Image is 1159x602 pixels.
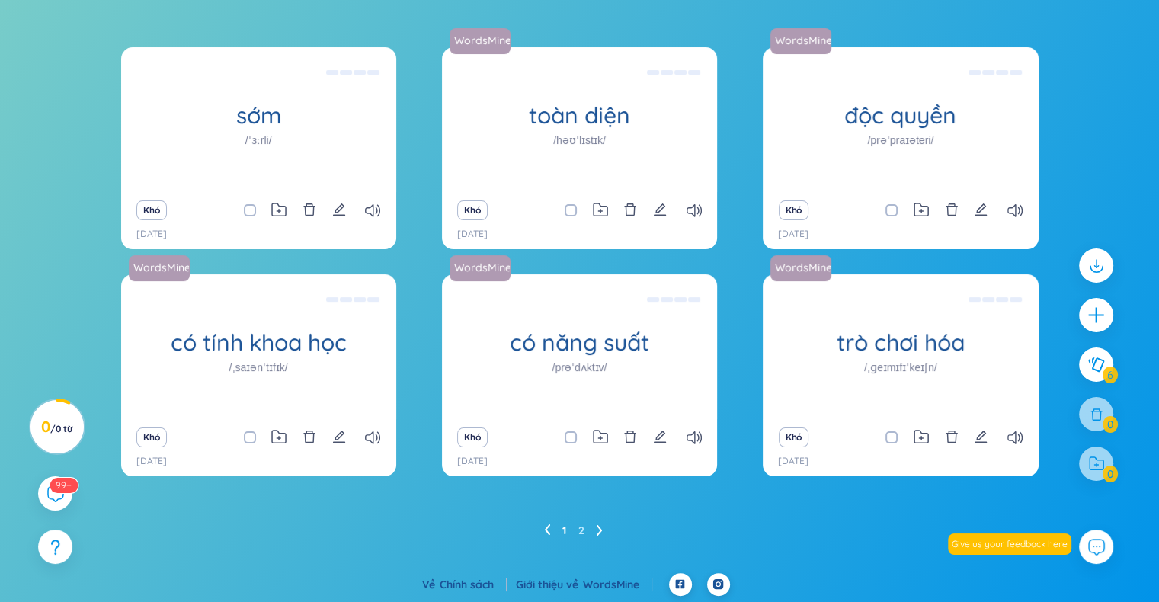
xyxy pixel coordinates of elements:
span: cộng thêm [1087,306,1106,325]
span: biên tập [653,203,667,216]
font: [DATE] [136,228,167,239]
font: /prəˈdʌktɪv/ [552,361,607,373]
font: Khó [143,431,160,443]
font: WordsMine [454,34,511,47]
font: Về [422,578,435,591]
span: xóa bỏ [303,203,316,216]
button: xóa bỏ [303,200,316,221]
font: Giới thiệu về [516,578,578,591]
font: /ˌɡeɪmɪfɪˈkeɪʃn/ [864,361,937,373]
button: Khó [457,427,488,447]
button: xóa bỏ [945,200,959,221]
button: biên tập [653,427,667,448]
span: biên tập [974,203,988,216]
font: 2 [578,524,584,537]
button: biên tập [332,200,346,221]
font: Chính sách [440,578,494,591]
button: biên tập [974,427,988,448]
font: /ˌsaɪənˈtɪfɪk/ [229,361,288,373]
font: toàn diện [529,101,630,130]
font: [DATE] [457,455,488,466]
li: Trang tiếp theo [597,518,603,543]
li: Trang trước [544,518,550,543]
font: /prəˈpraɪəteri/ [867,134,933,146]
font: /ˈɜːrli/ [245,134,272,146]
button: xóa bỏ [945,427,959,448]
font: WordsMine [133,261,190,274]
span: biên tập [332,203,346,216]
font: 0 [41,417,50,436]
button: Khó [136,200,167,220]
font: [DATE] [136,455,167,466]
font: sớm [236,101,281,130]
span: biên tập [974,430,988,443]
sup: 157 [50,478,78,493]
button: Khó [779,427,809,447]
span: xóa bỏ [623,203,637,216]
font: Khó [786,204,802,216]
font: Khó [143,204,160,216]
li: 2 [578,518,584,543]
a: WordsMine [770,28,837,54]
button: biên tập [653,200,667,221]
font: WordsMine [454,261,511,274]
font: [DATE] [778,228,808,239]
span: biên tập [332,430,346,443]
button: xóa bỏ [303,427,316,448]
a: Chính sách [440,578,507,591]
font: có tính khoa học [171,328,347,357]
button: biên tập [974,200,988,221]
span: xóa bỏ [303,430,316,443]
font: 1 [562,524,566,537]
font: / [50,423,56,434]
font: WordsMine [775,261,832,274]
font: WordsMine [583,578,639,591]
a: WordsMine [583,578,652,591]
span: xóa bỏ [945,430,959,443]
font: từ [63,423,72,434]
font: WordsMine [775,34,832,47]
button: biên tập [332,427,346,448]
span: xóa bỏ [623,430,637,443]
font: có năng suất [510,328,649,357]
a: WordsMine [450,255,517,281]
button: Khó [457,200,488,220]
font: trò chơi hóa [837,328,965,357]
button: xóa bỏ [623,200,637,221]
font: Khó [786,431,802,443]
li: 1 [562,518,566,543]
font: /həʊˈlɪstɪk/ [553,134,606,146]
a: WordsMine [770,255,837,281]
span: biên tập [653,430,667,443]
span: xóa bỏ [945,203,959,216]
button: Khó [136,427,167,447]
font: 99+ [56,479,72,491]
button: Khó [779,200,809,220]
button: xóa bỏ [623,427,637,448]
a: WordsMine [129,255,196,281]
font: Khó [464,204,481,216]
font: [DATE] [457,228,488,239]
font: Khó [464,431,481,443]
a: WordsMine [450,28,517,54]
font: [DATE] [778,455,808,466]
font: 0 [56,423,61,434]
font: độc quyền [844,101,956,130]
